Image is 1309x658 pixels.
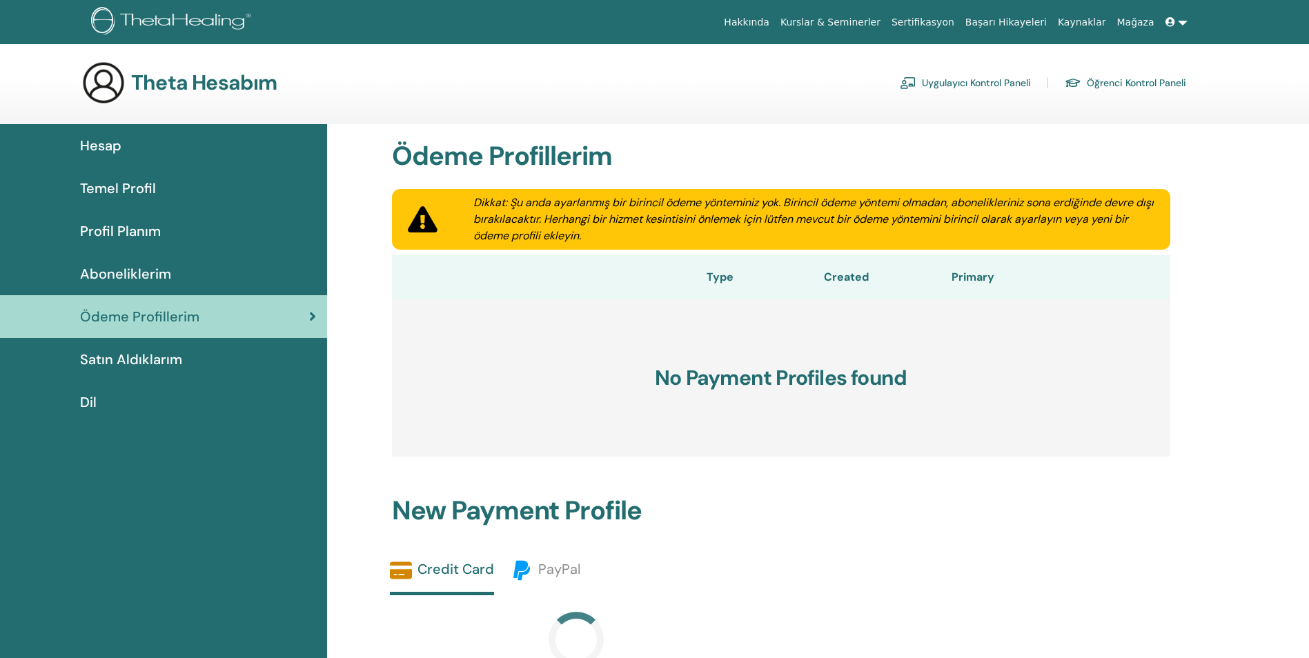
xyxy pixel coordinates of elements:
span: PayPal [538,560,580,578]
img: paypal.svg [511,559,533,581]
a: Hakkında [718,10,775,35]
a: Öğrenci Kontrol Paneli [1065,72,1186,94]
img: logo.png [91,7,256,38]
h3: No Payment Profiles found [392,299,1170,457]
a: Başarı Hikayeleri [960,10,1052,35]
img: generic-user-icon.jpg [81,61,126,105]
th: Primary [897,255,1049,299]
span: Profil Planım [80,221,161,241]
img: chalkboard-teacher.svg [900,77,916,89]
div: Dikkat: Şu anda ayarlanmış bir birincil ödeme yönteminiz yok. Birincil ödeme yöntemi olmadan, abo... [457,195,1170,244]
h3: Theta Hesabım [131,70,277,95]
span: Hesap [80,135,121,156]
font: Öğrenci Kontrol Paneli [1087,77,1186,89]
span: Satın Aldıklarım [80,349,182,370]
th: Type [644,255,796,299]
img: credit-card-solid.svg [390,559,412,581]
font: Uygulayıcı Kontrol Paneli [922,77,1031,89]
h2: Ödeme Profillerim [384,141,1179,172]
font: Credit Card [417,560,494,578]
th: Created [796,255,897,299]
img: graduation-cap.svg [1065,77,1081,89]
span: Temel Profil [80,178,156,199]
a: Uygulayıcı Kontrol Paneli [900,72,1031,94]
a: Kurslar & Seminerler [775,10,886,35]
span: Aboneliklerim [80,263,171,284]
span: Dil [80,392,97,412]
a: Mağaza [1111,10,1159,35]
h2: New Payment Profile [384,495,1179,527]
a: Kaynaklar [1052,10,1112,35]
a: Sertifikasyon [886,10,960,35]
span: Ödeme Profillerim [80,306,199,327]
